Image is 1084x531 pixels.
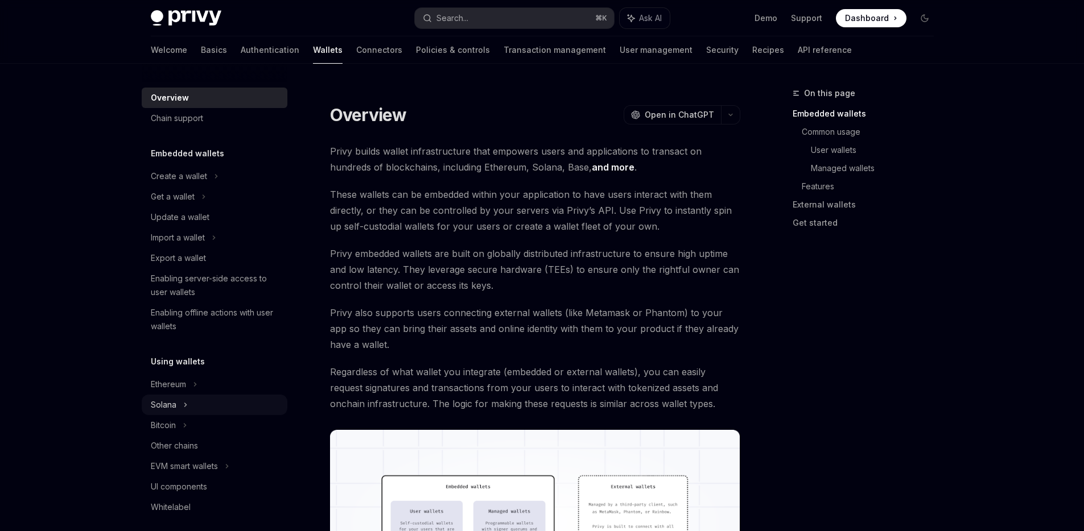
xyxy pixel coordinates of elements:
a: UI components [142,476,287,497]
h5: Using wallets [151,355,205,368]
a: Basics [201,36,227,64]
a: External wallets [793,196,943,214]
a: Enabling server-side access to user wallets [142,268,287,302]
a: and more [592,161,634,173]
div: Export a wallet [151,251,206,265]
a: Whitelabel [142,497,287,517]
a: Features [802,177,943,196]
a: Export a wallet [142,248,287,268]
div: Enabling server-side access to user wallets [151,272,281,299]
a: Connectors [356,36,402,64]
a: Security [706,36,739,64]
div: Bitcoin [151,418,176,432]
div: Solana [151,398,176,412]
div: Enabling offline actions with user wallets [151,306,281,333]
a: API reference [798,36,852,64]
a: Overview [142,88,287,108]
div: Update a wallet [151,210,209,224]
a: Authentication [241,36,299,64]
img: dark logo [151,10,221,26]
a: Get started [793,214,943,232]
h5: Embedded wallets [151,147,224,160]
a: Policies & controls [416,36,490,64]
div: Overview [151,91,189,105]
a: Recipes [752,36,784,64]
div: Get a wallet [151,190,195,204]
a: Welcome [151,36,187,64]
a: Enabling offline actions with user wallets [142,302,287,337]
div: UI components [151,480,207,493]
a: Update a wallet [142,207,287,227]
div: Ethereum [151,377,186,391]
div: Other chains [151,439,198,453]
a: User management [620,36,693,64]
a: User wallets [811,141,943,159]
span: On this page [804,86,855,100]
button: Open in ChatGPT [624,105,721,125]
div: Search... [436,11,468,25]
span: Privy builds wallet infrastructure that empowers users and applications to transact on hundreds o... [330,143,740,175]
div: Chain support [151,111,203,125]
button: Toggle dark mode [916,9,934,27]
a: Dashboard [836,9,906,27]
button: Ask AI [620,8,670,28]
a: Demo [755,13,777,24]
span: Ask AI [639,13,662,24]
a: Common usage [802,123,943,141]
span: Dashboard [845,13,889,24]
div: EVM smart wallets [151,459,218,473]
span: Regardless of what wallet you integrate (embedded or external wallets), you can easily request si... [330,364,740,412]
h1: Overview [330,105,407,125]
span: ⌘ K [595,14,607,23]
a: Other chains [142,435,287,456]
a: Embedded wallets [793,105,943,123]
div: Create a wallet [151,169,207,183]
div: Import a wallet [151,231,205,244]
a: Chain support [142,108,287,128]
span: Privy embedded wallets are built on globally distributed infrastructure to ensure high uptime and... [330,246,740,293]
span: Open in ChatGPT [645,109,714,121]
span: These wallets can be embedded within your application to have users interact with them directly, ... [330,186,740,234]
a: Managed wallets [811,159,943,177]
a: Transaction management [504,36,606,64]
button: Search...⌘K [415,8,614,28]
div: Whitelabel [151,500,191,514]
a: Wallets [313,36,343,64]
a: Support [791,13,822,24]
span: Privy also supports users connecting external wallets (like Metamask or Phantom) to your app so t... [330,305,740,352]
